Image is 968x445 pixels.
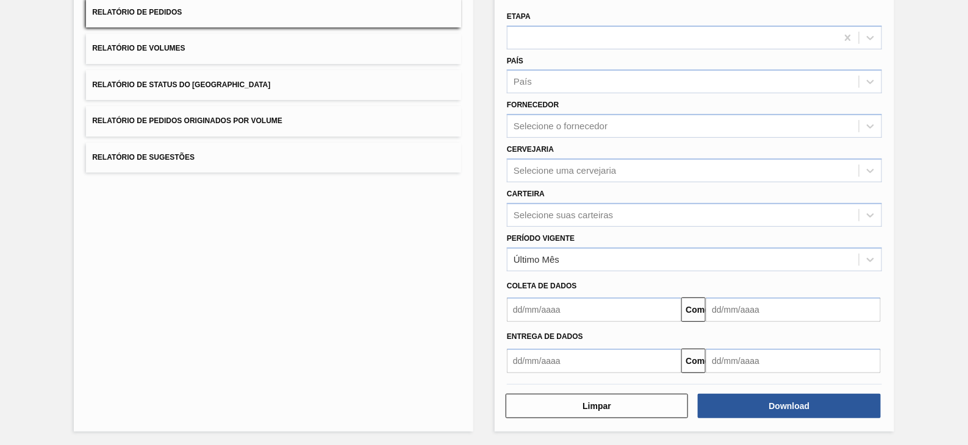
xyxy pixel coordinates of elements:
[514,121,608,132] font: Selecione o fornecedor
[507,282,577,290] font: Coleta de dados
[686,305,714,315] font: Comeu
[686,356,714,366] font: Comeu
[681,349,706,373] button: Comeu
[92,80,270,89] font: Relatório de Status do [GEOGRAPHIC_DATA]
[681,297,706,322] button: Comeu
[92,44,185,53] font: Relatório de Volumes
[514,210,613,220] font: Selecione suas carteiras
[507,57,523,65] font: País
[92,117,282,126] font: Relatório de Pedidos Originados por Volume
[706,297,880,322] input: dd/mm/aaaa
[92,153,195,162] font: Relatório de Sugestões
[698,394,880,418] button: Download
[92,8,182,16] font: Relatório de Pedidos
[506,394,688,418] button: Limpar
[507,101,559,109] font: Fornecedor
[706,349,880,373] input: dd/mm/aaaa
[86,106,461,136] button: Relatório de Pedidos Originados por Volume
[583,401,611,411] font: Limpar
[507,234,575,243] font: Período Vigente
[514,254,559,265] font: Último Mês
[507,332,583,341] font: Entrega de dados
[507,190,545,198] font: Carteira
[507,145,554,154] font: Cervejaria
[507,349,681,373] input: dd/mm/aaaa
[514,165,616,176] font: Selecione uma cervejaria
[507,12,531,21] font: Etapa
[86,70,461,100] button: Relatório de Status do [GEOGRAPHIC_DATA]
[514,77,532,87] font: País
[86,143,461,173] button: Relatório de Sugestões
[86,34,461,63] button: Relatório de Volumes
[507,297,681,322] input: dd/mm/aaaa
[769,401,810,411] font: Download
